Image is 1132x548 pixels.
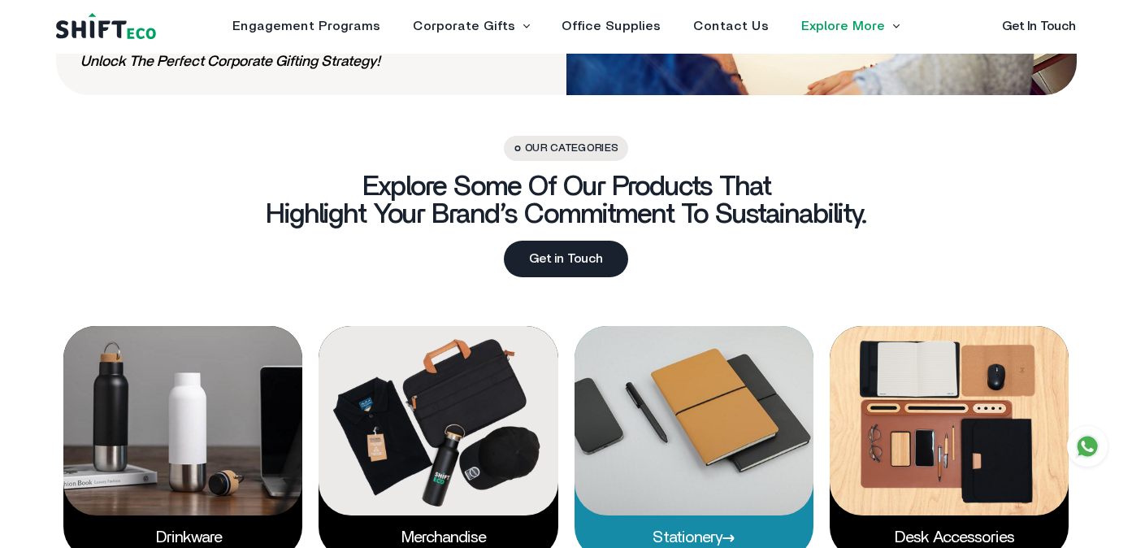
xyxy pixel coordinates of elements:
a: Contact Us [693,20,769,33]
a: Stationery [653,529,735,546]
img: stationary.png [575,326,813,515]
a: Get In Touch [1002,20,1076,33]
a: Explore More [801,20,885,33]
a: Get in Touch [504,241,628,277]
a: Office Supplies [562,20,661,33]
h3: Explore some of our products that highlight your brand’s commitment to sustainability. [266,173,867,228]
a: Desk accessories [895,529,1003,546]
a: Corporate Gifts [413,20,515,33]
a: Drinkware [156,529,210,546]
img: Drinkware.png [63,326,302,515]
img: Merchandise.png [319,326,557,515]
img: desk-accessories.png [830,326,1069,515]
a: Engagement Programs [232,20,380,33]
a: Merchandise [401,529,475,546]
span: Our Categories [504,136,629,161]
span: Unlock The Perfect Corporate Gifting Strategy! [80,54,380,72]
